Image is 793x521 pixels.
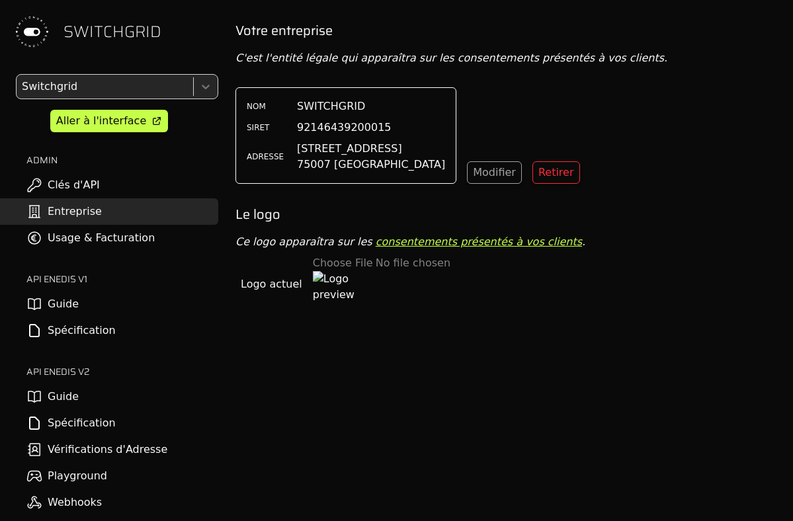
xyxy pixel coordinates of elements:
button: Retirer [532,161,580,184]
div: Modifier [473,165,516,180]
h2: ADMIN [26,153,218,167]
span: SWITCHGRID [63,21,161,42]
div: Retirer [538,165,574,180]
span: Logo actuel [241,276,302,292]
p: C'est l'entité légale qui apparaîtra sur les consentements présentés à vos clients. [235,50,782,66]
div: Aller à l'interface [56,113,146,129]
label: ADRESSE [247,151,286,162]
a: consentements présentés à vos clients [376,235,582,248]
a: Aller à l'interface [50,110,168,132]
h2: Le logo [235,205,782,223]
h2: API ENEDIS v1 [26,272,218,286]
h2: Votre entreprise [235,21,782,40]
span: 75007 [GEOGRAPHIC_DATA] [297,157,445,173]
img: Logo preview [313,271,355,313]
label: SIRET [247,122,286,133]
label: NOM [247,101,286,112]
img: Switchgrid Logo [11,11,53,53]
span: [STREET_ADDRESS] [297,141,445,157]
button: Modifier [467,161,522,184]
h2: API ENEDIS v2 [26,365,218,378]
span: SWITCHGRID [297,99,365,114]
p: Ce logo apparaîtra sur les . [235,234,782,250]
span: 92146439200015 [297,120,392,136]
